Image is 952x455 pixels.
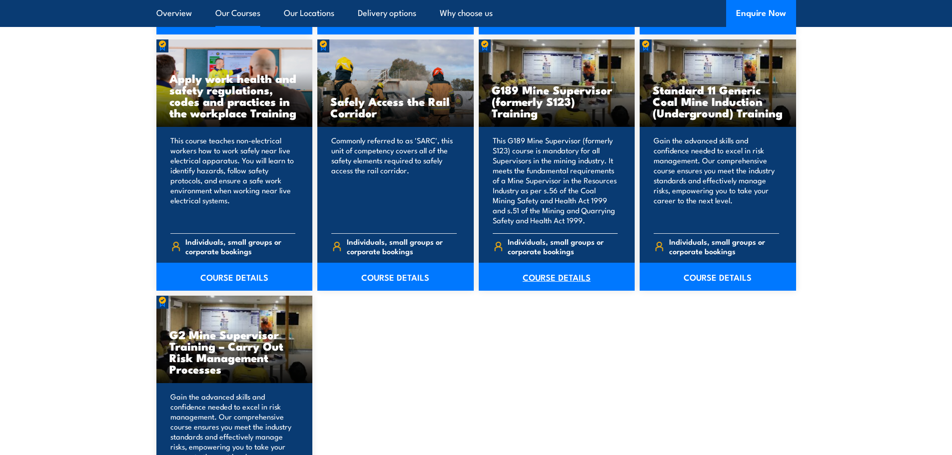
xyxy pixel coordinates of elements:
[653,84,783,118] h3: Standard 11 Generic Coal Mine Induction (Underground) Training
[317,263,474,291] a: COURSE DETAILS
[669,237,779,256] span: Individuals, small groups or corporate bookings
[492,84,622,118] h3: G189 Mine Supervisor (formerly S123) Training
[493,135,618,225] p: This G189 Mine Supervisor (formerly S123) course is mandatory for all Supervisors in the mining i...
[508,237,618,256] span: Individuals, small groups or corporate bookings
[479,263,635,291] a: COURSE DETAILS
[169,72,300,118] h3: Apply work health and safety regulations, codes and practices in the workplace Training
[169,329,300,375] h3: G2 Mine Supervisor Training – Carry Out Risk Management Processes
[170,135,296,225] p: This course teaches non-electrical workers how to work safely near live electrical apparatus. You...
[330,95,461,118] h3: Safely Access the Rail Corridor
[185,237,295,256] span: Individuals, small groups or corporate bookings
[654,135,779,225] p: Gain the advanced skills and confidence needed to excel in risk management. Our comprehensive cou...
[156,263,313,291] a: COURSE DETAILS
[331,135,457,225] p: Commonly referred to as 'SARC', this unit of competency covers all of the safety elements require...
[640,263,796,291] a: COURSE DETAILS
[347,237,457,256] span: Individuals, small groups or corporate bookings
